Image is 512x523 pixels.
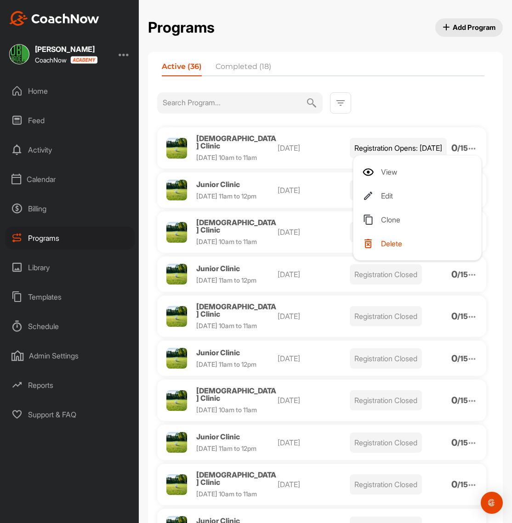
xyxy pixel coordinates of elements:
[162,61,202,76] li: Active (36)
[166,222,187,243] img: Profile picture
[5,344,135,367] div: Admin Settings
[467,312,477,322] img: arrow_down
[5,374,135,397] div: Reports
[363,188,476,203] li: Edit
[166,180,187,200] img: Profile picture
[166,390,187,411] img: Profile picture
[363,168,374,176] img: pencil
[350,138,447,158] p: Registration Opens: [DATE]
[5,256,135,279] div: Library
[451,481,457,488] p: 0
[70,56,97,64] img: CoachNow acadmey
[467,270,477,280] img: arrow_down
[350,222,422,242] p: Registration Closed
[196,238,257,245] span: [DATE] 10am to 11am
[363,165,476,179] li: View
[196,386,276,403] span: [DEMOGRAPHIC_DATA] Clinic
[350,474,422,495] p: Registration Closed
[166,474,187,495] img: Profile picture
[196,218,276,234] span: [DEMOGRAPHIC_DATA] Clinic
[166,432,187,453] img: Profile picture
[5,109,135,132] div: Feed
[457,481,468,488] p: / 15
[481,492,503,514] div: Open Intercom Messenger
[196,444,256,452] span: [DATE] 11am to 12pm
[196,264,240,273] span: Junior Clinic
[467,480,477,490] img: arrow_down
[278,185,350,196] p: [DATE]
[5,315,135,338] div: Schedule
[451,144,457,152] p: 0
[196,276,256,284] span: [DATE] 11am to 12pm
[363,238,374,249] img: bin
[363,212,476,227] li: Clone
[35,45,97,53] div: [PERSON_NAME]
[457,397,468,404] p: / 15
[435,18,503,37] button: Add Program
[467,143,477,153] img: arrow_down
[363,214,374,225] img: flag
[457,313,468,320] p: / 15
[5,403,135,426] div: Support & FAQ
[451,397,457,404] p: 0
[457,355,468,362] p: / 15
[350,180,422,200] p: Registration Closed
[457,144,468,152] p: / 15
[278,479,350,490] p: [DATE]
[451,439,457,446] p: 0
[5,138,135,161] div: Activity
[350,348,422,369] p: Registration Closed
[278,395,350,406] p: [DATE]
[5,168,135,191] div: Calendar
[278,142,350,153] p: [DATE]
[350,432,422,453] p: Registration Closed
[166,264,187,284] img: Profile picture
[457,439,468,446] p: / 15
[363,190,374,201] img: pencil
[467,438,477,448] img: arrow_down
[451,355,457,362] p: 0
[278,227,350,238] p: [DATE]
[350,390,422,410] p: Registration Closed
[196,406,257,414] span: [DATE] 10am to 11am
[196,134,276,150] span: [DEMOGRAPHIC_DATA] Clinic
[5,197,135,220] div: Billing
[196,348,240,357] span: Junior Clinic
[278,437,350,448] p: [DATE]
[451,271,457,278] p: 0
[443,23,496,32] span: Add Program
[278,269,350,280] p: [DATE]
[5,80,135,102] div: Home
[196,490,257,498] span: [DATE] 10am to 11am
[196,432,240,441] span: Junior Clinic
[350,306,422,326] p: Registration Closed
[5,285,135,308] div: Templates
[278,311,350,322] p: [DATE]
[166,348,187,369] img: Profile picture
[451,313,457,320] p: 0
[350,264,422,284] p: Registration Closed
[9,11,99,26] img: CoachNow
[148,19,215,37] h2: Programs
[216,61,271,76] li: Completed (18)
[196,192,256,200] span: [DATE] 11am to 12pm
[467,396,477,406] img: arrow_down
[163,92,306,113] input: Search Program...
[278,353,350,364] p: [DATE]
[196,470,276,487] span: [DEMOGRAPHIC_DATA] Clinic
[9,44,29,64] img: square_7d72e3b9a0e7cffca0d5903ffc03afe1.jpg
[467,354,477,364] img: arrow_down
[381,240,402,247] span: Delete
[335,97,346,108] img: svg+xml;base64,PHN2ZyB3aWR0aD0iMjQiIGhlaWdodD0iMjQiIHZpZXdCb3g9IjAgMCAyNCAyNCIgZmlsbD0ibm9uZSIgeG...
[457,271,468,278] p: / 15
[5,227,135,250] div: Programs
[196,302,276,318] span: [DEMOGRAPHIC_DATA] Clinic
[196,322,257,330] span: [DATE] 10am to 11am
[196,360,256,368] span: [DATE] 11am to 12pm
[196,180,240,189] span: Junior Clinic
[166,306,187,327] img: Profile picture
[306,92,317,114] img: svg+xml;base64,PHN2ZyB3aWR0aD0iMjQiIGhlaWdodD0iMjQiIHZpZXdCb3g9IjAgMCAyNCAyNCIgZmlsbD0ibm9uZSIgeG...
[166,138,187,159] img: Profile picture
[35,56,97,64] div: CoachNow
[196,153,257,161] span: [DATE] 10am to 11am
